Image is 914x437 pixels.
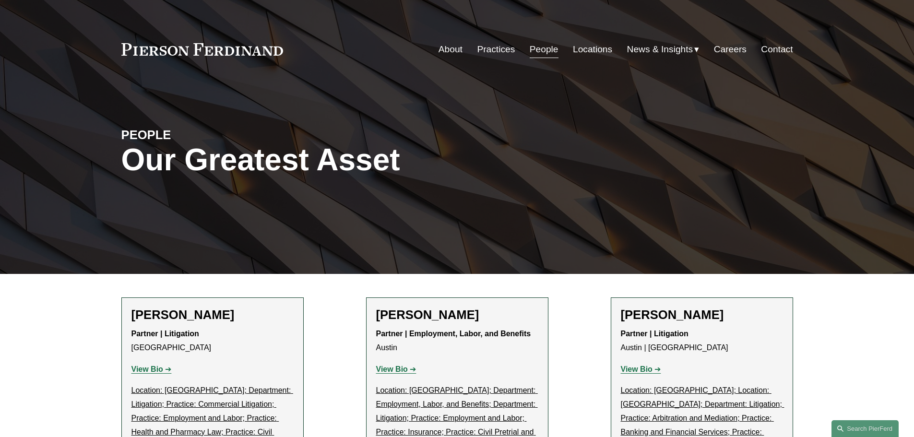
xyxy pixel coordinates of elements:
[621,327,783,355] p: Austin | [GEOGRAPHIC_DATA]
[761,40,793,59] a: Contact
[621,365,661,373] a: View Bio
[530,40,558,59] a: People
[627,40,700,59] a: folder dropdown
[131,307,294,322] h2: [PERSON_NAME]
[376,307,538,322] h2: [PERSON_NAME]
[131,365,172,373] a: View Bio
[121,142,569,177] h1: Our Greatest Asset
[621,330,688,338] strong: Partner | Litigation
[131,327,294,355] p: [GEOGRAPHIC_DATA]
[131,330,199,338] strong: Partner | Litigation
[376,327,538,355] p: Austin
[573,40,612,59] a: Locations
[131,365,163,373] strong: View Bio
[621,365,653,373] strong: View Bio
[714,40,747,59] a: Careers
[121,127,289,142] h4: PEOPLE
[621,307,783,322] h2: [PERSON_NAME]
[831,420,899,437] a: Search this site
[627,41,693,58] span: News & Insights
[376,365,408,373] strong: View Bio
[376,330,531,338] strong: Partner | Employment, Labor, and Benefits
[376,365,416,373] a: View Bio
[439,40,463,59] a: About
[477,40,515,59] a: Practices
